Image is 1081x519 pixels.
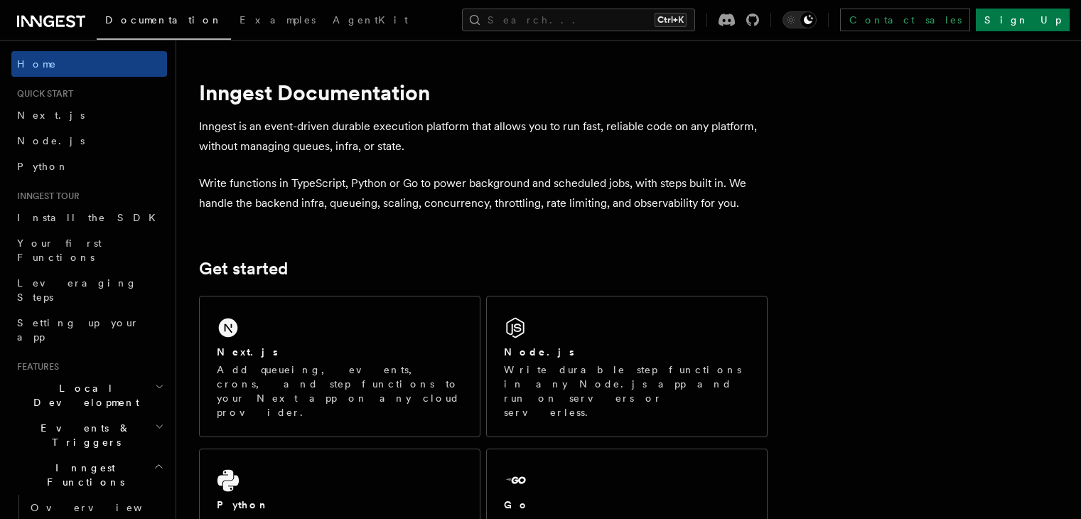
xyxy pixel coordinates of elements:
[217,498,269,512] h2: Python
[199,80,768,105] h1: Inngest Documentation
[486,296,768,437] a: Node.jsWrite durable step functions in any Node.js app and run on servers or serverless.
[17,277,137,303] span: Leveraging Steps
[11,455,167,495] button: Inngest Functions
[11,381,155,410] span: Local Development
[462,9,695,31] button: Search...Ctrl+K
[504,363,750,419] p: Write durable step functions in any Node.js app and run on servers or serverless.
[976,9,1070,31] a: Sign Up
[17,135,85,146] span: Node.js
[11,154,167,179] a: Python
[217,363,463,419] p: Add queueing, events, crons, and step functions to your Next app on any cloud provider.
[11,191,80,202] span: Inngest tour
[199,296,480,437] a: Next.jsAdd queueing, events, crons, and step functions to your Next app on any cloud provider.
[31,502,177,513] span: Overview
[17,317,139,343] span: Setting up your app
[333,14,408,26] span: AgentKit
[504,345,574,359] h2: Node.js
[11,205,167,230] a: Install the SDK
[217,345,278,359] h2: Next.js
[11,461,154,489] span: Inngest Functions
[17,161,69,172] span: Python
[11,375,167,415] button: Local Development
[655,13,687,27] kbd: Ctrl+K
[199,259,288,279] a: Get started
[11,310,167,350] a: Setting up your app
[782,11,817,28] button: Toggle dark mode
[97,4,231,40] a: Documentation
[11,102,167,128] a: Next.js
[240,14,316,26] span: Examples
[17,237,102,263] span: Your first Functions
[11,415,167,455] button: Events & Triggers
[199,173,768,213] p: Write functions in TypeScript, Python or Go to power background and scheduled jobs, with steps bu...
[11,270,167,310] a: Leveraging Steps
[17,109,85,121] span: Next.js
[11,361,59,373] span: Features
[11,421,155,449] span: Events & Triggers
[105,14,222,26] span: Documentation
[11,51,167,77] a: Home
[17,212,164,223] span: Install the SDK
[840,9,970,31] a: Contact sales
[231,4,324,38] a: Examples
[504,498,529,512] h2: Go
[324,4,416,38] a: AgentKit
[11,128,167,154] a: Node.js
[17,57,57,71] span: Home
[11,88,73,100] span: Quick start
[11,230,167,270] a: Your first Functions
[199,117,768,156] p: Inngest is an event-driven durable execution platform that allows you to run fast, reliable code ...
